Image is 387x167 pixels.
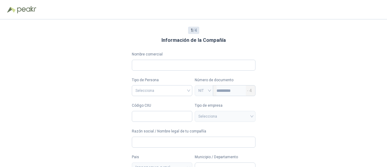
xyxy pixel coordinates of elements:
img: Logo [7,7,16,13]
span: NIT [198,86,210,95]
label: Nombre comercial [132,52,255,57]
span: / 4 [190,27,197,34]
span: - 4 [247,85,252,96]
p: Número de documento [195,77,255,83]
img: Peakr [17,6,36,13]
h3: Información de la Compañía [161,36,226,44]
b: 1 [190,28,193,33]
label: Municipio / Departamento [195,154,255,160]
label: Código CIIU [132,103,193,109]
label: Razón social / Nombre legal de tu compañía [132,129,255,134]
label: Pais [132,154,193,160]
label: Tipo de empresa [195,103,255,109]
label: Tipo de Persona [132,77,193,83]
